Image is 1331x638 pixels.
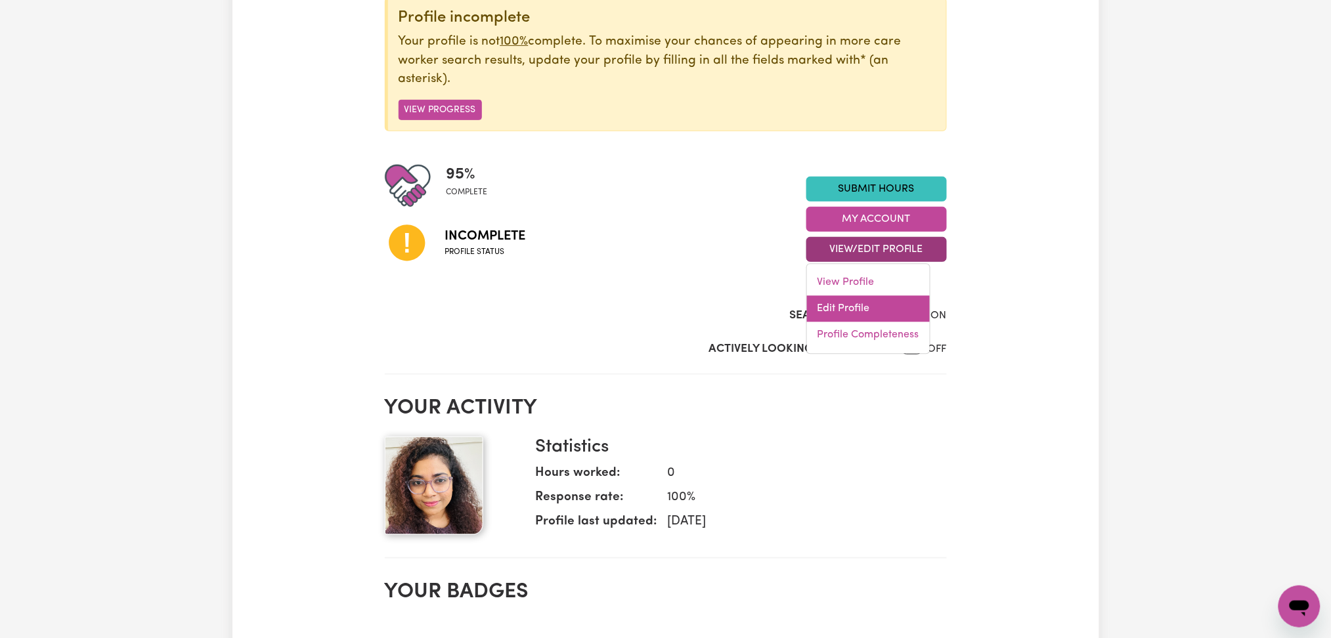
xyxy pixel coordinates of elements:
[445,246,526,258] span: Profile status
[807,270,930,296] a: View Profile
[807,322,930,349] a: Profile Completeness
[385,436,483,535] img: Your profile picture
[399,33,936,89] p: Your profile is not complete. To maximise your chances of appearing in more care worker search re...
[500,35,529,48] u: 100%
[536,464,657,488] dt: Hours worked:
[445,226,526,246] span: Incomplete
[447,163,498,209] div: Profile completeness: 95%
[928,344,947,354] span: OFF
[657,513,936,532] dd: [DATE]
[385,396,947,421] h2: Your activity
[790,307,889,324] label: Search Visibility
[657,464,936,483] dd: 0
[806,237,947,262] button: View/Edit Profile
[385,580,947,605] h2: Your badges
[657,488,936,507] dd: 100 %
[447,186,488,198] span: complete
[806,264,930,354] div: View/Edit Profile
[399,9,936,28] div: Profile incomplete
[399,100,482,120] button: View Progress
[709,341,886,358] label: Actively Looking for Clients
[447,163,488,186] span: 95 %
[806,177,947,202] a: Submit Hours
[806,207,947,232] button: My Account
[536,488,657,513] dt: Response rate:
[536,436,936,459] h3: Statistics
[1278,585,1320,627] iframe: Button to launch messaging window
[931,310,947,321] span: ON
[807,296,930,322] a: Edit Profile
[536,513,657,537] dt: Profile last updated:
